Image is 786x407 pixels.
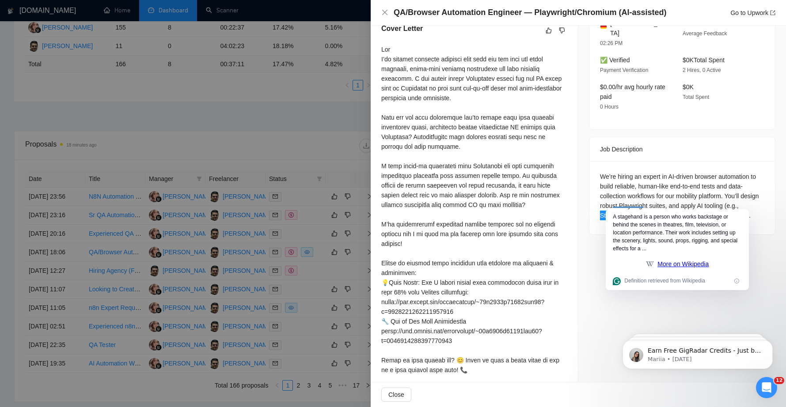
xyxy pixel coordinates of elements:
img: 🇩🇪 [600,23,607,30]
span: $0K [683,83,694,90]
span: close [381,9,388,16]
button: dislike [557,25,567,36]
h5: Cover Letter [381,23,423,34]
span: 2 Hires, 0 Active [683,67,721,73]
button: like [543,25,554,36]
h4: QA/Browser Automation Engineer — Playwright/Chromium (AI-assisted) [394,7,666,18]
span: ✅ Verified [600,57,630,64]
span: export [770,10,775,15]
div: We’re hiring an expert in AI-driven browser automation to build reliable, human-like end-to-end t... [600,172,764,220]
span: 12 [774,377,784,384]
span: [GEOGRAPHIC_DATA] [610,19,668,38]
span: Average Feedback [683,30,727,37]
span: Payment Verification [600,67,648,73]
span: $0K Total Spent [683,57,725,64]
iframe: Intercom live chat [756,377,777,398]
span: Close [388,390,404,399]
iframe: Intercom notifications message [609,321,786,383]
span: like [546,27,552,34]
button: Close [381,9,388,16]
span: $0.00/hr avg hourly rate paid [600,83,665,100]
span: Total Spent [683,94,709,100]
span: dislike [559,27,565,34]
div: Job Description [600,137,764,161]
button: Close [381,388,411,402]
span: 02:26 PM [600,40,623,46]
a: Go to Upworkexport [730,9,775,16]
span: 0 Hours [600,104,619,110]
